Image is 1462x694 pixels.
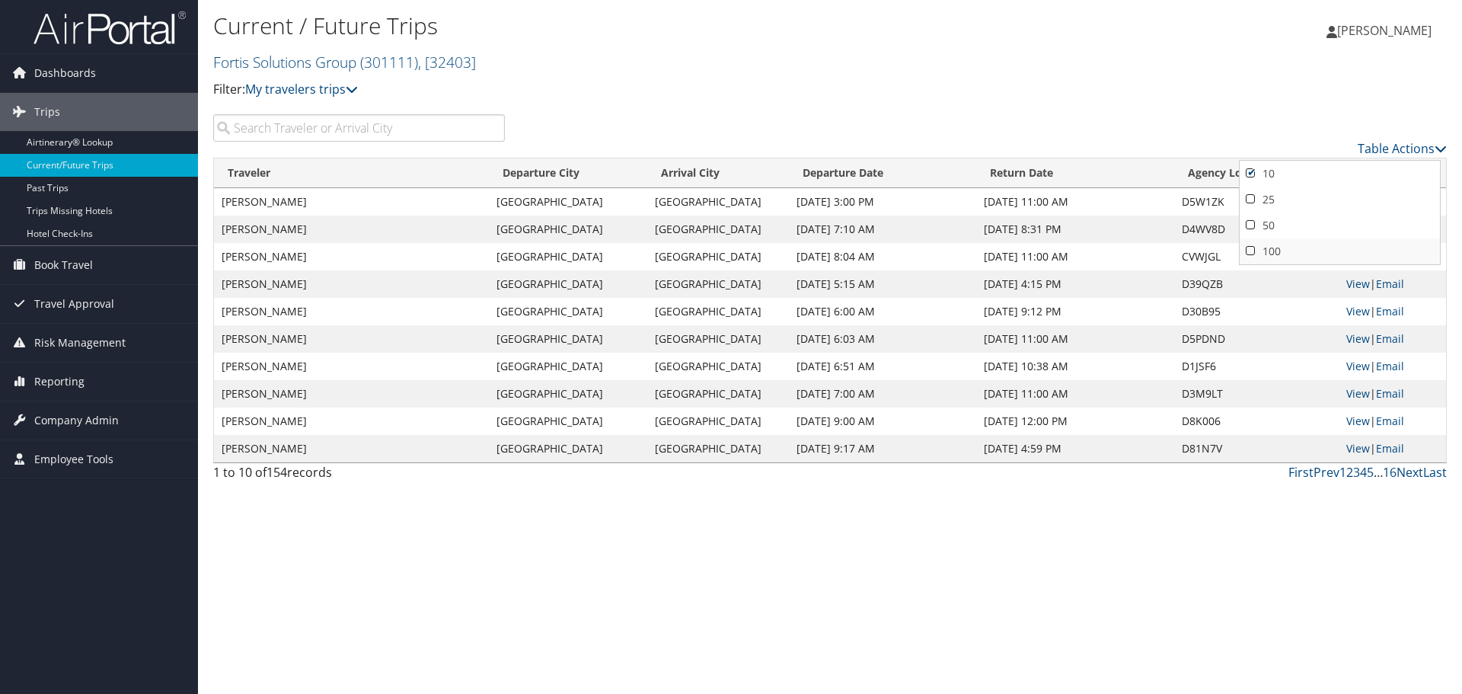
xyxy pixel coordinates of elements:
span: Trips [34,93,60,131]
a: 50 [1240,213,1440,238]
a: 100 [1240,238,1440,264]
a: 10 [1240,161,1440,187]
img: airportal-logo.png [34,10,186,46]
span: Dashboards [34,54,96,92]
span: Reporting [34,363,85,401]
span: Travel Approval [34,285,114,323]
span: Risk Management [34,324,126,362]
span: Company Admin [34,401,119,440]
a: 25 [1240,187,1440,213]
span: Book Travel [34,246,93,284]
span: Employee Tools [34,440,113,478]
